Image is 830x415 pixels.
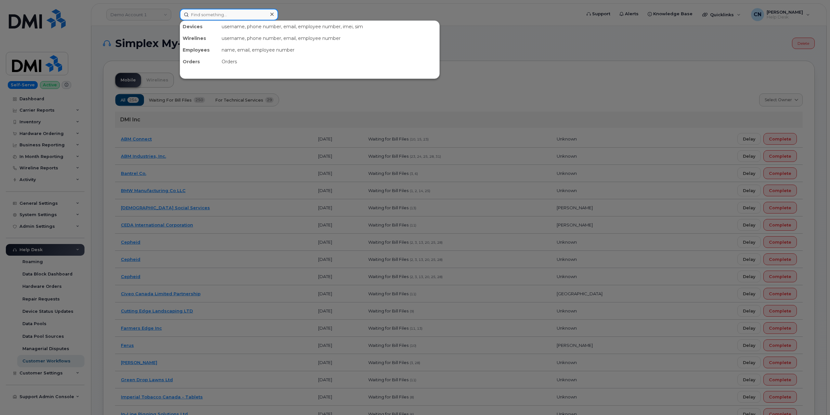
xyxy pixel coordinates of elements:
[180,44,219,56] div: Employees
[219,44,439,56] div: name, email, employee number
[180,21,219,32] div: Devices
[219,56,439,67] div: Orders
[180,32,219,44] div: Wirelines
[219,21,439,32] div: username, phone number, email, employee number, imei, sim
[219,32,439,44] div: username, phone number, email, employee number
[180,56,219,67] div: Orders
